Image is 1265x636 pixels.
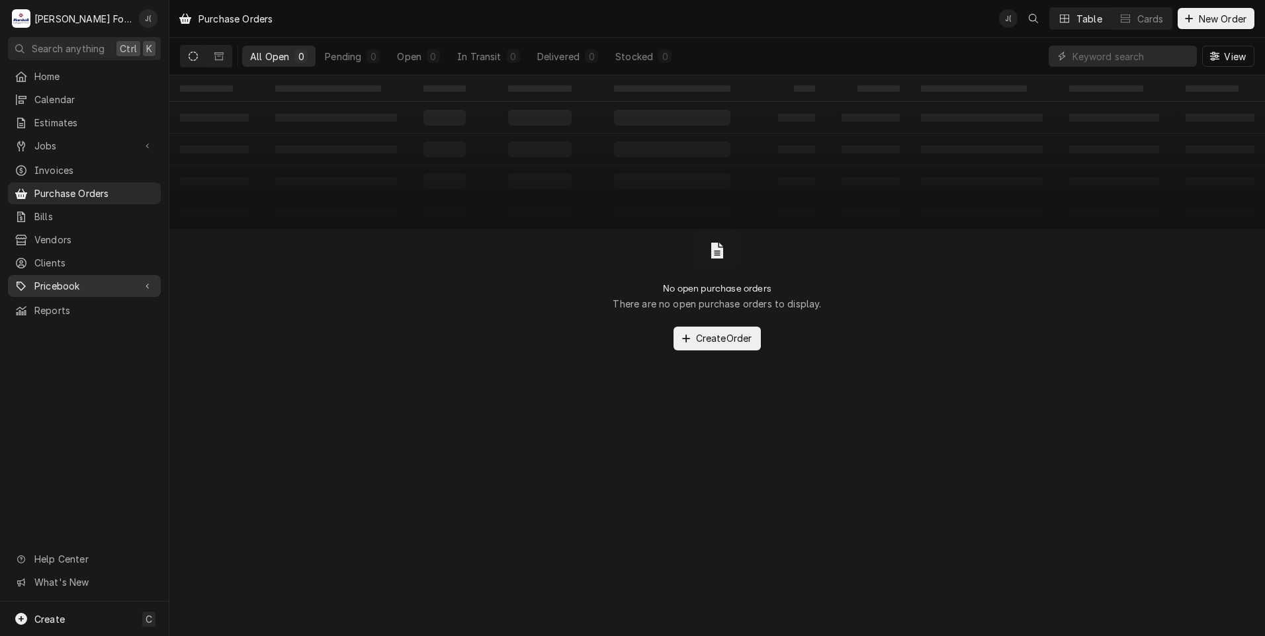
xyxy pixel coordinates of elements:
[588,50,595,63] div: 0
[34,552,153,566] span: Help Center
[139,9,157,28] div: J(
[457,50,502,63] div: In Transit
[34,233,154,247] span: Vendors
[693,331,755,345] span: Create Order
[1202,46,1254,67] button: View
[275,85,381,92] span: ‌
[661,50,669,63] div: 0
[794,85,815,92] span: ‌
[34,69,154,83] span: Home
[34,186,154,200] span: Purchase Orders
[34,279,134,293] span: Pricebook
[32,42,105,56] span: Search anything
[1076,12,1102,26] div: Table
[8,206,161,227] a: Bills
[139,9,157,28] div: Jeff Debigare (109)'s Avatar
[12,9,30,28] div: M
[34,575,153,589] span: What's New
[1178,8,1254,29] button: New Order
[8,89,161,110] a: Calendar
[8,159,161,181] a: Invoices
[8,37,161,60] button: Search anythingCtrlK
[8,112,161,134] a: Estimates
[423,85,466,92] span: ‌
[34,93,154,106] span: Calendar
[1069,85,1143,92] span: ‌
[613,297,821,311] p: There are no open purchase orders to display.
[34,163,154,177] span: Invoices
[8,252,161,274] a: Clients
[8,135,161,157] a: Go to Jobs
[169,75,1265,229] table: All Open Purchase Orders List Loading
[921,85,1027,92] span: ‌
[146,42,152,56] span: K
[1023,8,1044,29] button: Open search
[120,42,137,56] span: Ctrl
[674,327,762,350] button: CreateOrder
[1186,85,1239,92] span: ‌
[34,116,154,130] span: Estimates
[250,50,289,63] div: All Open
[397,50,421,63] div: Open
[146,612,152,626] span: C
[429,50,437,63] div: 0
[34,139,134,153] span: Jobs
[537,50,580,63] div: Delivered
[297,50,305,63] div: 0
[325,50,361,63] div: Pending
[1137,12,1164,26] div: Cards
[8,229,161,251] a: Vendors
[1221,50,1248,63] span: View
[663,283,771,294] h2: No open purchase orders
[8,275,161,297] a: Go to Pricebook
[615,50,653,63] div: Stocked
[34,256,154,270] span: Clients
[857,85,900,92] span: ‌
[999,9,1018,28] div: Jeff Debigare (109)'s Avatar
[1072,46,1190,67] input: Keyword search
[1196,12,1249,26] span: New Order
[12,9,30,28] div: Marshall Food Equipment Service's Avatar
[509,50,517,63] div: 0
[369,50,377,63] div: 0
[34,210,154,223] span: Bills
[34,303,154,317] span: Reports
[8,571,161,593] a: Go to What's New
[8,299,161,321] a: Reports
[8,65,161,87] a: Home
[614,85,730,92] span: ‌
[8,182,161,204] a: Purchase Orders
[180,85,233,92] span: ‌
[8,548,161,570] a: Go to Help Center
[999,9,1018,28] div: J(
[34,614,65,625] span: Create
[34,12,132,26] div: [PERSON_NAME] Food Equipment Service
[508,85,572,92] span: ‌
